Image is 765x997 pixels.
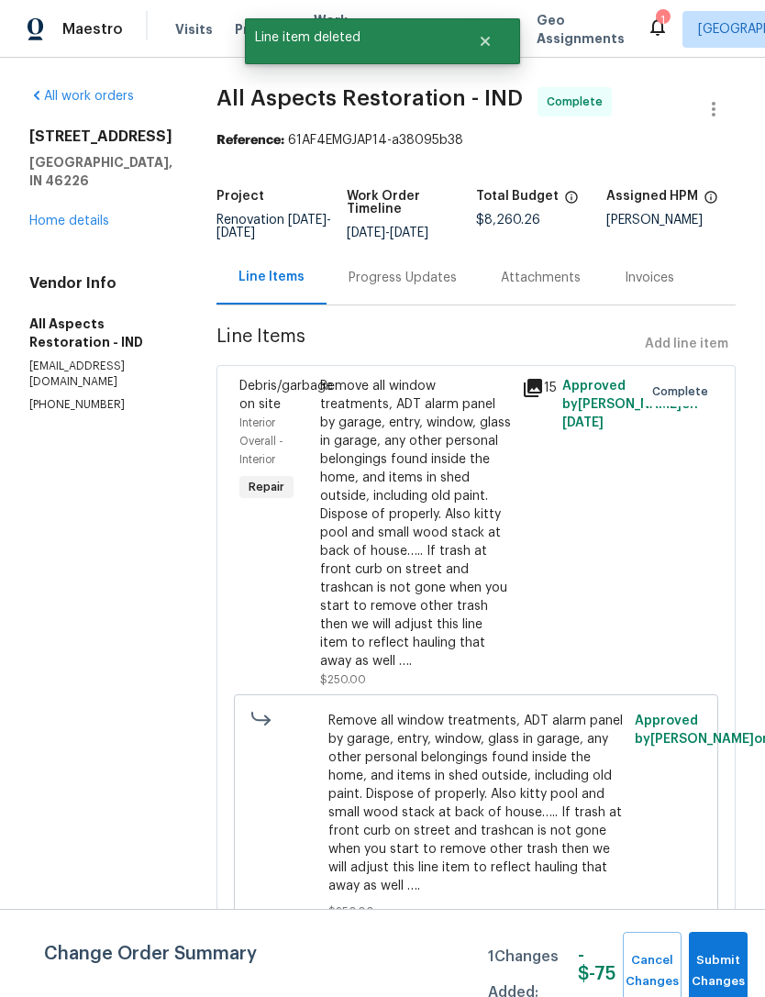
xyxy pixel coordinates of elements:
span: [DATE] [390,227,428,239]
span: Geo Assignments [537,11,625,48]
span: Line Items [216,327,637,361]
span: Remove all window treatments, ADT alarm panel by garage, entry, window, glass in garage, any othe... [328,712,625,895]
span: - [347,227,428,239]
span: [DATE] [347,227,385,239]
div: [PERSON_NAME] [606,214,737,227]
span: [DATE] [562,416,604,429]
h5: Work Order Timeline [347,190,477,216]
span: All Aspects Restoration - IND [216,87,523,109]
span: The total cost of line items that have been proposed by Opendoor. This sum includes line items th... [564,190,579,214]
span: Repair [241,478,292,496]
p: [EMAIL_ADDRESS][DOMAIN_NAME] [29,359,172,390]
h5: [GEOGRAPHIC_DATA], IN 46226 [29,153,172,190]
span: Complete [652,382,715,401]
h2: [STREET_ADDRESS] [29,127,172,146]
span: Submit Changes [698,950,738,992]
span: Cancel Changes [632,950,672,992]
h5: Total Budget [476,190,559,203]
span: Complete [547,93,610,111]
a: Home details [29,215,109,227]
a: All work orders [29,90,134,103]
span: Interior Overall - Interior [239,417,283,465]
span: Approved by [PERSON_NAME] on [562,380,698,429]
span: Work Orders [314,11,360,48]
span: $8,260.26 [476,214,540,227]
span: The hpm assigned to this work order. [704,190,718,214]
button: Close [455,23,516,60]
span: Projects [235,20,292,39]
h4: Vendor Info [29,274,172,293]
span: $250.00 [328,903,625,921]
h5: All Aspects Restoration - IND [29,315,172,351]
div: 15 [522,377,551,399]
div: Progress Updates [349,269,457,287]
span: Renovation [216,214,331,239]
span: Debris/garbage on site [239,380,333,411]
span: [DATE] [216,227,255,239]
div: 61AF4EMGJAP14-a38095b38 [216,131,736,150]
span: Line item deleted [245,18,455,57]
h5: Assigned HPM [606,190,698,203]
b: Reference: [216,134,284,147]
div: 1 [656,11,669,29]
div: Invoices [625,269,674,287]
span: - [216,214,331,239]
p: [PHONE_NUMBER] [29,397,172,413]
span: $250.00 [320,674,366,685]
div: Attachments [501,269,581,287]
div: Line Items [238,268,305,286]
span: Visits [175,20,213,39]
h5: Project [216,190,264,203]
span: Maestro [62,20,123,39]
div: Remove all window treatments, ADT alarm panel by garage, entry, window, glass in garage, any othe... [320,377,511,670]
span: [DATE] [288,214,327,227]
